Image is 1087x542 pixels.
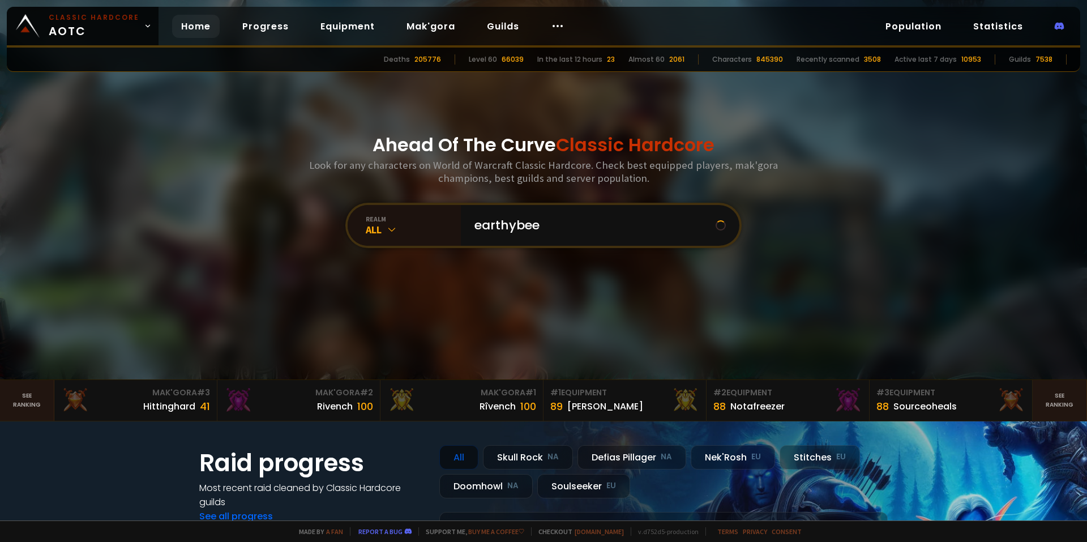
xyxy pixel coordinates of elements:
a: #1Equipment89[PERSON_NAME] [543,380,707,421]
div: Stitches [780,445,860,470]
a: Progress [233,15,298,38]
div: Level 60 [469,54,497,65]
h4: Most recent raid cleaned by Classic Hardcore guilds [199,481,426,509]
span: # 1 [550,387,561,398]
div: Defias Pillager [577,445,686,470]
div: Active last 7 days [895,54,957,65]
div: Equipment [713,387,862,399]
div: Notafreezer [730,399,785,413]
span: Made by [292,527,343,536]
a: a fan [326,527,343,536]
a: Population [876,15,951,38]
div: 66039 [502,54,524,65]
a: Mak'Gora#2Rivench100 [217,380,380,421]
a: Buy me a coffee [468,527,524,536]
a: Terms [717,527,738,536]
span: # 3 [197,387,210,398]
small: EU [751,451,761,463]
a: Report a bug [358,527,403,536]
a: Statistics [964,15,1032,38]
div: Guilds [1009,54,1031,65]
span: Support me, [418,527,524,536]
div: 7538 [1035,54,1052,65]
div: All [366,223,461,236]
small: EU [836,451,846,463]
span: # 2 [713,387,726,398]
span: # 1 [525,387,536,398]
div: 100 [520,399,536,414]
div: Almost 60 [628,54,665,65]
span: # 3 [876,387,889,398]
div: In the last 12 hours [537,54,602,65]
small: NA [547,451,559,463]
div: Mak'Gora [224,387,373,399]
div: realm [366,215,461,223]
a: [DATE]zgpetri on godDefias Pillager8 /90 [439,512,888,542]
div: Doomhowl [439,474,533,498]
h1: Raid progress [199,445,426,481]
a: Mak'Gora#1Rîvench100 [380,380,543,421]
div: 10953 [961,54,981,65]
div: Equipment [876,387,1025,399]
a: Mak'gora [397,15,464,38]
div: Skull Rock [483,445,573,470]
div: Mak'Gora [61,387,210,399]
a: Equipment [311,15,384,38]
div: 89 [550,399,563,414]
div: Nek'Rosh [691,445,775,470]
a: #2Equipment88Notafreezer [707,380,870,421]
span: Classic Hardcore [556,132,714,157]
div: 88 [713,399,726,414]
a: Guilds [478,15,528,38]
div: Sourceoheals [893,399,957,413]
div: 41 [200,399,210,414]
a: Home [172,15,220,38]
div: All [439,445,478,470]
div: Deaths [384,54,410,65]
div: 205776 [414,54,441,65]
div: 3508 [864,54,881,65]
a: Mak'Gora#3Hittinghard41 [54,380,217,421]
div: Rivench [317,399,353,413]
a: See all progress [199,510,273,523]
div: 2061 [669,54,684,65]
span: AOTC [49,12,139,40]
div: Soulseeker [537,474,630,498]
span: Checkout [531,527,624,536]
a: Seeranking [1033,380,1087,421]
h3: Look for any characters on World of Warcraft Classic Hardcore. Check best equipped players, mak'g... [305,159,782,185]
a: Consent [772,527,802,536]
div: 845390 [756,54,783,65]
div: Recently scanned [797,54,859,65]
h1: Ahead Of The Curve [373,131,714,159]
small: NA [507,480,519,492]
div: Characters [712,54,752,65]
span: v. d752d5 - production [631,527,699,536]
small: EU [606,480,616,492]
div: 100 [357,399,373,414]
div: 88 [876,399,889,414]
small: Classic Hardcore [49,12,139,23]
div: Rîvench [480,399,516,413]
span: # 2 [360,387,373,398]
a: #3Equipment88Sourceoheals [870,380,1033,421]
div: [PERSON_NAME] [567,399,643,413]
a: [DOMAIN_NAME] [575,527,624,536]
div: Hittinghard [143,399,195,413]
a: Privacy [743,527,767,536]
small: NA [661,451,672,463]
div: Equipment [550,387,699,399]
div: Mak'Gora [387,387,536,399]
a: Classic HardcoreAOTC [7,7,159,45]
input: Search a character... [468,205,716,246]
div: 23 [607,54,615,65]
